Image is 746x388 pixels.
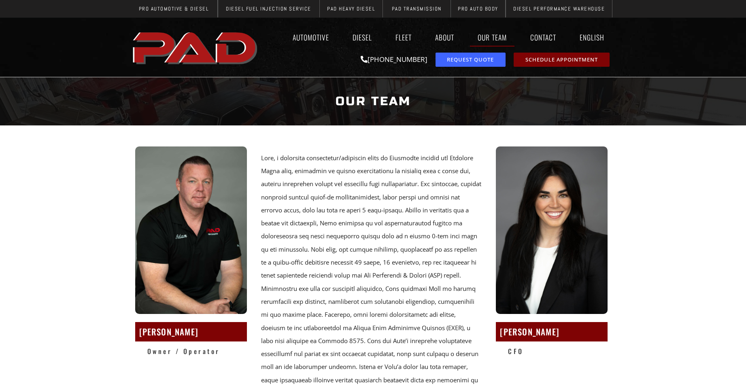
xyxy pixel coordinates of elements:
[427,28,462,47] a: About
[139,6,209,11] span: Pro Automotive & Diesel
[458,6,498,11] span: Pro Auto Body
[513,6,605,11] span: Diesel Performance Warehouse
[514,53,610,67] a: schedule repair or service appointment
[327,6,375,11] span: PAD Heavy Diesel
[130,25,261,69] a: pro automotive and diesel home page
[525,57,598,62] span: Schedule Appointment
[392,6,442,11] span: PAD Transmission
[388,28,419,47] a: Fleet
[139,324,243,339] h2: [PERSON_NAME]
[496,146,608,314] img: Woman with long dark hair wearing a black blazer and white top, smiling at the camera against a p...
[523,28,564,47] a: Contact
[147,346,247,357] h2: Owner / Operator
[135,146,247,314] img: A man with short hair in a black shirt with "Adam" and "PAD Performance" sits against a plain gra...
[572,28,616,47] a: English
[361,55,427,64] a: [PHONE_NUMBER]
[345,28,380,47] a: Diesel
[226,6,311,11] span: Diesel Fuel Injection Service
[130,25,261,69] img: The image shows the word "PAD" in bold, red, uppercase letters with a slight shadow effect.
[508,346,608,357] h2: CFO
[447,57,494,62] span: Request Quote
[470,28,514,47] a: Our Team
[436,53,506,67] a: request a service or repair quote
[134,86,612,117] h1: Our Team
[285,28,337,47] a: Automotive
[500,324,604,339] h2: [PERSON_NAME]
[261,28,616,47] nav: Menu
